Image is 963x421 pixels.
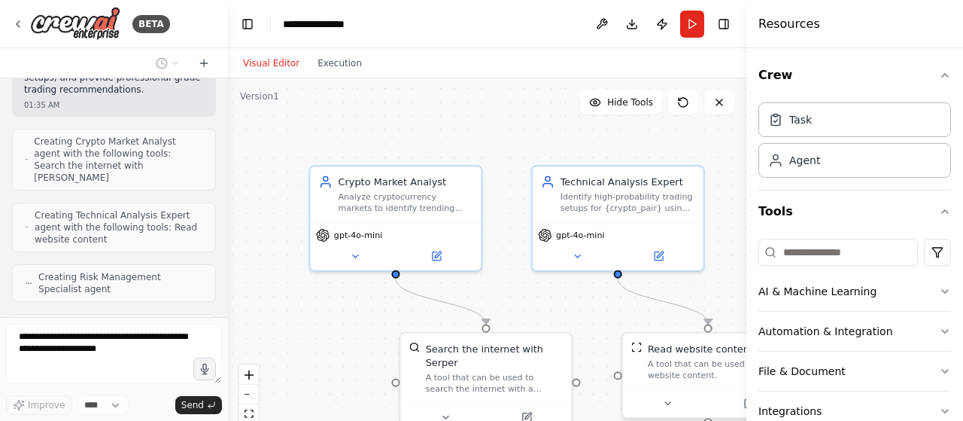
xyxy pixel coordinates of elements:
button: File & Document [758,352,951,391]
img: SerperDevTool [409,342,421,353]
div: BETA [132,15,170,33]
span: Send [181,399,204,411]
div: Crypto Market AnalystAnalyze cryptocurrency markets to identify trending coins, market sentiment,... [309,165,483,271]
span: Creating Technical Analysis Expert agent with the following tools: Read website content [35,209,203,246]
button: Execution [308,54,371,72]
span: gpt-4o-mini [556,230,604,241]
button: zoom out [239,385,259,404]
g: Edge from 3a85e5df-7203-4345-9e78-eb17b023d601 to 912a3ed4-8577-4229-884e-f3c6dfe47016 [611,279,715,325]
div: 01:35 AM [24,99,204,111]
div: Agent [789,153,820,168]
button: Open in side panel [619,248,697,264]
div: Version 1 [240,90,279,102]
img: ScrapeWebsiteTool [631,342,643,353]
button: Hide Tools [580,90,662,114]
button: zoom in [239,365,259,385]
div: Task [789,112,812,127]
div: Read website content [648,342,753,355]
div: Analyze cryptocurrency markets to identify trending coins, market sentiment, and potential tradin... [338,191,472,214]
span: Improve [28,399,65,411]
button: Automation & Integration [758,312,951,351]
button: Open in side panel [397,248,475,264]
button: Send [175,396,222,414]
span: gpt-4o-mini [334,230,382,241]
button: Hide left sidebar [237,14,258,35]
div: ScrapeWebsiteToolRead website contentA tool that can be used to read a website content. [621,332,795,419]
button: Visual Editor [234,54,308,72]
div: Technical Analysis Expert [560,175,695,188]
g: Edge from efe1200c-fcb8-41c7-b866-de1bd8b9a4ae to f96a4bfe-a207-439e-8893-1f53e6d1d967 [389,279,493,325]
div: Crew [758,96,951,190]
span: Hide Tools [607,96,653,108]
div: Technical Analysis ExpertIdentify high-probability trading setups for {crypto_pair} using technic... [531,165,705,271]
button: Tools [758,191,951,233]
img: Logo [30,7,120,41]
h4: Resources [758,15,820,33]
button: Click to speak your automation idea [193,358,216,380]
button: Open in side panel [709,395,788,412]
span: Creating Crypto Market Analyst agent with the following tools: Search the internet with [PERSON_N... [34,136,203,184]
div: Identify high-probability trading setups for {crypto_pair} using technical analysis. Analyze pric... [560,191,695,214]
button: Hide right sidebar [713,14,734,35]
div: A tool that can be used to read a website content. [648,358,785,381]
button: Switch to previous chat [150,54,186,72]
button: Crew [758,54,951,96]
button: Start a new chat [192,54,216,72]
span: Creating Risk Management Specialist agent [38,271,203,295]
div: A tool that can be used to search the internet with a search_query. Supports different search typ... [426,372,564,395]
button: AI & Machine Learning [758,272,951,311]
div: Crypto Market Analyst [338,175,472,188]
button: Improve [6,395,71,415]
div: Search the internet with Serper [426,342,564,370]
nav: breadcrumb [283,17,358,32]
